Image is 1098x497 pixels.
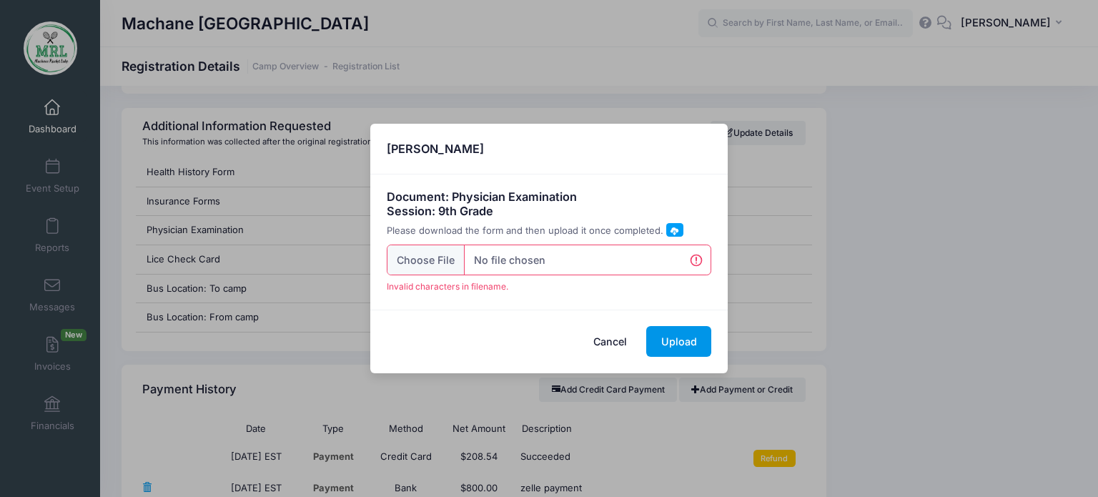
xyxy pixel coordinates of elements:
[387,225,663,236] span: Please download the form and then upload it once completed.
[387,190,712,218] h4: Document: Physician Examination Session: 9th Grade
[579,326,642,357] button: Cancel
[387,142,484,156] strong: [PERSON_NAME]
[646,326,711,357] button: Upload
[387,280,712,293] span: Invalid characters in filename.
